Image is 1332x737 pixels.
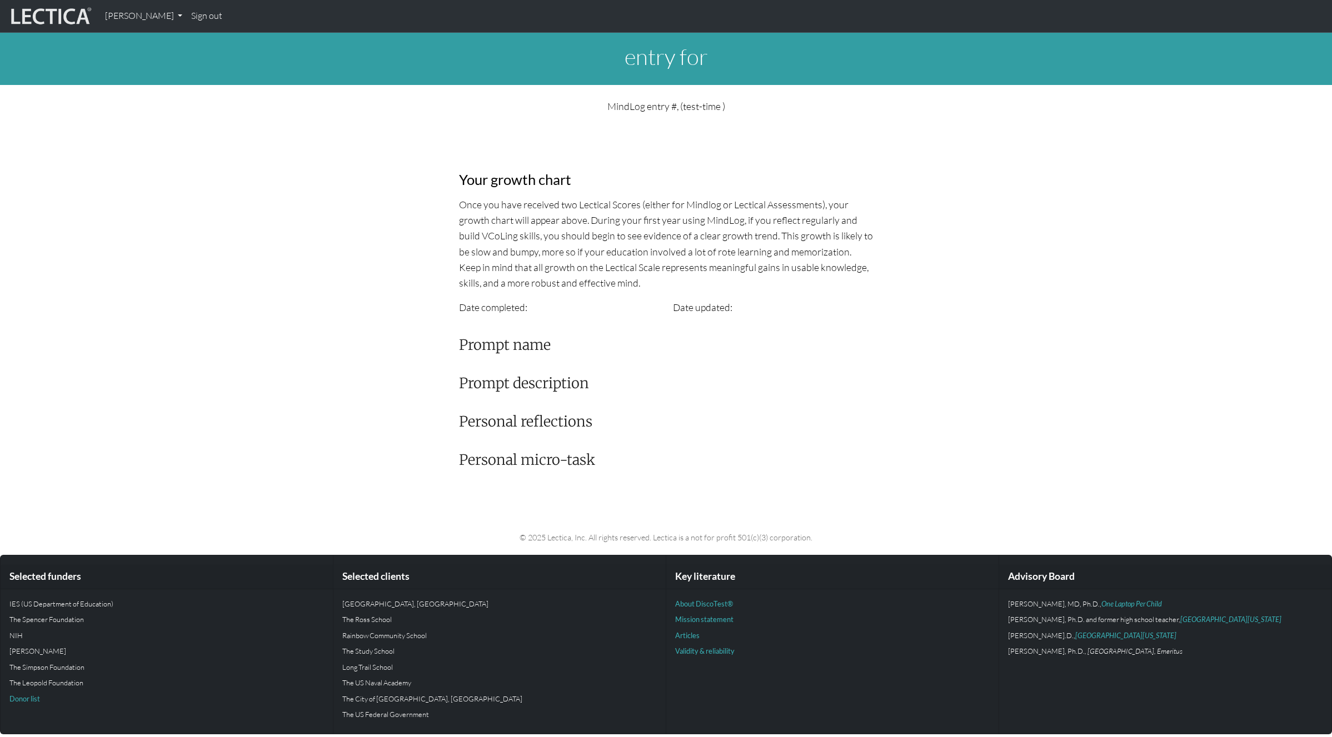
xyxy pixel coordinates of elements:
[666,299,880,315] div: Date updated:
[675,631,700,640] a: Articles
[9,645,324,656] p: [PERSON_NAME]
[8,6,92,27] img: lecticalive
[333,564,666,589] div: Selected clients
[342,661,657,673] p: Long Trail School
[187,4,227,28] a: Sign out
[101,4,187,28] a: [PERSON_NAME]
[459,197,874,290] p: Once you have received two Lectical Scores (either for Mindlog or Lectical Assessments), your gro...
[342,709,657,720] p: The US Federal Government
[1085,646,1183,655] em: , [GEOGRAPHIC_DATA], Emeritus
[342,645,657,656] p: The Study School
[342,693,657,704] p: The City of [GEOGRAPHIC_DATA], [GEOGRAPHIC_DATA]
[459,452,874,469] h3: Personal micro-task
[666,564,999,589] div: Key literature
[459,299,527,315] label: Date completed:
[9,677,324,688] p: The Leopold Foundation
[306,531,1026,544] p: © 2025 Lectica, Inc. All rights reserved. Lectica is a not for profit 501(c)(3) corporation.
[1180,615,1281,624] a: [GEOGRAPHIC_DATA][US_STATE]
[342,677,657,688] p: The US Naval Academy
[9,694,40,703] a: Donor list
[1,564,333,589] div: Selected funders
[9,598,324,609] p: IES (US Department of Education)
[459,413,874,430] h3: Personal reflections
[675,646,735,655] a: Validity & reliability
[1008,630,1323,641] p: [PERSON_NAME].D.,
[1101,599,1162,608] a: One Laptop Per Child
[459,375,874,392] h3: Prompt description
[9,614,324,625] p: The Spencer Foundation
[9,630,324,641] p: NIH
[999,564,1331,589] div: Advisory Board
[675,599,733,608] a: About DiscoTest®
[342,614,657,625] p: The Ross School
[459,171,874,188] h3: Your growth chart
[1075,631,1176,640] a: [GEOGRAPHIC_DATA][US_STATE]
[459,98,874,114] p: MindLog entry #, (test-time )
[342,598,657,609] p: [GEOGRAPHIC_DATA], [GEOGRAPHIC_DATA]
[1008,598,1323,609] p: [PERSON_NAME], MD, Ph.D.,
[342,630,657,641] p: Rainbow Community School
[675,615,734,624] a: Mission statement
[1008,645,1323,656] p: [PERSON_NAME], Ph.D.
[9,661,324,673] p: The Simpson Foundation
[1008,614,1323,625] p: [PERSON_NAME], Ph.D. and former high school teacher,
[459,337,874,354] h3: Prompt name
